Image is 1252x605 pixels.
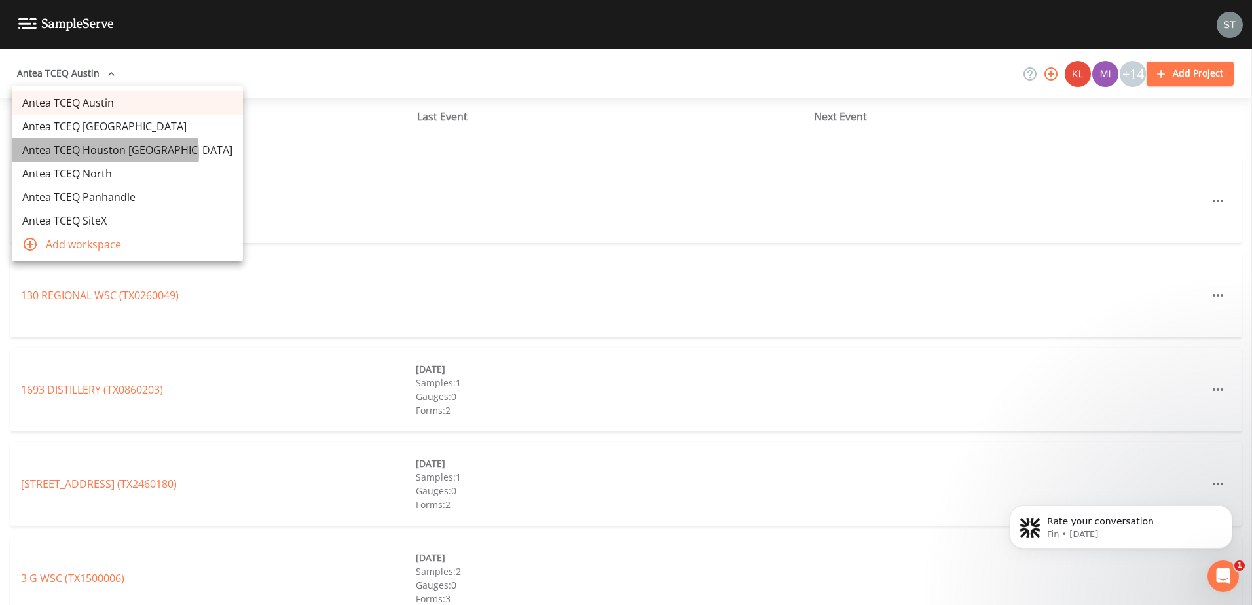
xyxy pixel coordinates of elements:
[12,115,243,138] a: Antea TCEQ [GEOGRAPHIC_DATA]
[12,162,243,185] a: Antea TCEQ North
[990,478,1252,570] iframe: Intercom notifications message
[12,209,243,232] a: Antea TCEQ SiteX
[12,138,243,162] a: Antea TCEQ Houston [GEOGRAPHIC_DATA]
[46,236,232,252] span: Add workspace
[1207,560,1239,592] iframe: Intercom live chat
[1234,560,1245,571] span: 1
[12,91,243,115] a: Antea TCEQ Austin
[12,185,243,209] a: Antea TCEQ Panhandle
